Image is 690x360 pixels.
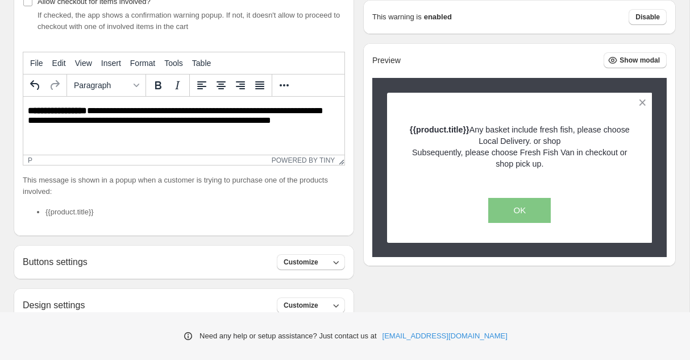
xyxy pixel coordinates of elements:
[28,156,32,164] div: p
[52,59,66,68] span: Edit
[284,258,318,267] span: Customize
[277,297,345,313] button: Customize
[148,76,168,95] button: Bold
[164,59,183,68] span: Tools
[23,175,345,197] p: This message is shown in a popup when a customer is trying to purchase one of the products involved:
[26,76,45,95] button: Undo
[231,76,250,95] button: Align right
[168,76,187,95] button: Italic
[410,125,469,134] strong: {{product.title}}
[211,76,231,95] button: Align center
[130,59,155,68] span: Format
[30,59,43,68] span: File
[620,56,660,65] span: Show modal
[23,97,344,155] iframe: Rich Text Area
[272,156,335,164] a: Powered by Tiny
[604,52,667,68] button: Show modal
[74,81,130,90] span: Paragraph
[38,11,340,31] span: If checked, the app shows a confirmation warning popup. If not, it doesn't allow to proceed to ch...
[629,9,667,25] button: Disable
[250,76,269,95] button: Justify
[23,300,85,311] h2: Design settings
[424,11,452,23] strong: enabled
[284,301,318,310] span: Customize
[192,76,211,95] button: Align left
[23,256,88,267] h2: Buttons settings
[407,124,633,169] p: Any basket include fresh fish, please choose Local Delivery. or shop Subsequently, please choose ...
[335,155,344,165] div: Resize
[372,56,401,65] h2: Preview
[488,198,551,223] button: OK
[372,11,422,23] p: This warning is
[635,13,660,22] span: Disable
[383,330,508,342] a: [EMAIL_ADDRESS][DOMAIN_NAME]
[275,76,294,95] button: More...
[101,59,121,68] span: Insert
[192,59,211,68] span: Table
[45,76,64,95] button: Redo
[277,254,345,270] button: Customize
[75,59,92,68] span: View
[69,76,143,95] button: Formats
[5,9,317,59] body: Rich Text Area. Press ALT-0 for help.
[45,206,345,218] li: {{product.title}}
